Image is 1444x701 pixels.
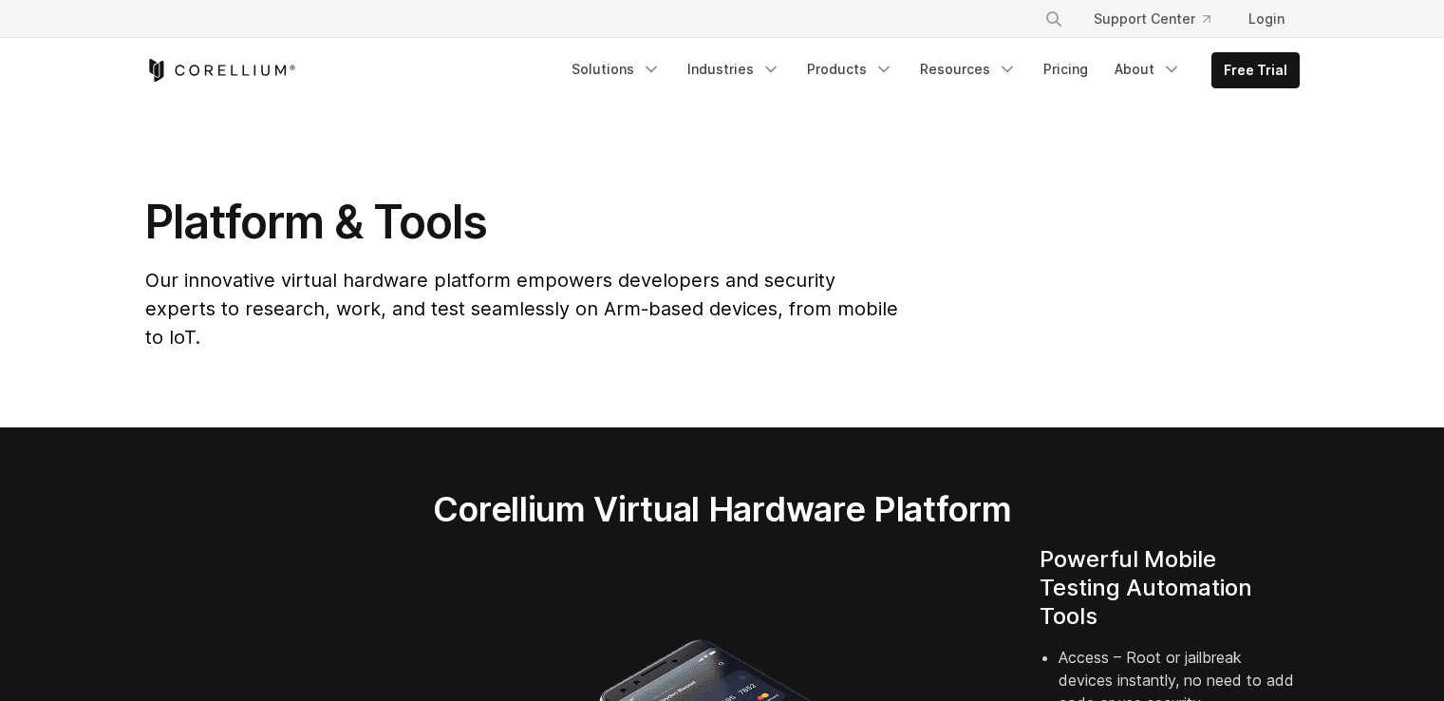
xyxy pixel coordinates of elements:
a: Support Center [1078,2,1226,36]
a: Login [1233,2,1300,36]
div: Navigation Menu [560,52,1300,88]
a: Industries [676,52,792,86]
span: Our innovative virtual hardware platform empowers developers and security experts to research, wo... [145,269,898,349]
a: Free Trial [1212,53,1299,87]
h4: Powerful Mobile Testing Automation Tools [1040,545,1300,631]
a: Resources [909,52,1028,86]
h2: Corellium Virtual Hardware Platform [344,488,1100,530]
a: Solutions [560,52,672,86]
a: About [1103,52,1192,86]
a: Products [796,52,905,86]
h1: Platform & Tools [145,194,902,251]
div: Navigation Menu [1022,2,1300,36]
a: Corellium Home [145,59,296,82]
a: Pricing [1032,52,1099,86]
button: Search [1037,2,1071,36]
